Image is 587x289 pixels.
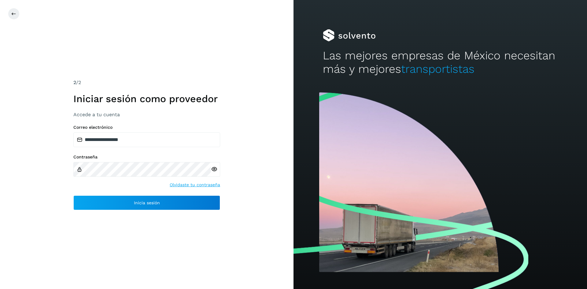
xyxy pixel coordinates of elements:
label: Correo electrónico [73,125,220,130]
h1: Iniciar sesión como proveedor [73,93,220,105]
h3: Accede a tu cuenta [73,112,220,117]
label: Contraseña [73,154,220,160]
a: Olvidaste tu contraseña [170,182,220,188]
div: /2 [73,79,220,86]
button: Inicia sesión [73,195,220,210]
span: transportistas [401,62,474,76]
span: 2 [73,80,76,85]
h2: Las mejores empresas de México necesitan más y mejores [323,49,558,76]
span: Inicia sesión [134,201,160,205]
